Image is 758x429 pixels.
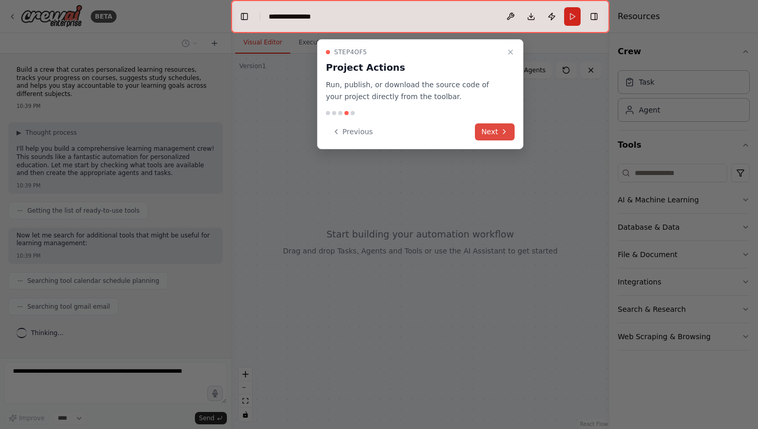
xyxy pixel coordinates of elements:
button: Close walkthrough [504,46,517,58]
button: Hide left sidebar [237,9,252,24]
h3: Project Actions [326,60,502,75]
button: Next [475,123,515,140]
p: Run, publish, or download the source code of your project directly from the toolbar. [326,79,502,103]
span: Step 4 of 5 [334,48,367,56]
button: Previous [326,123,379,140]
